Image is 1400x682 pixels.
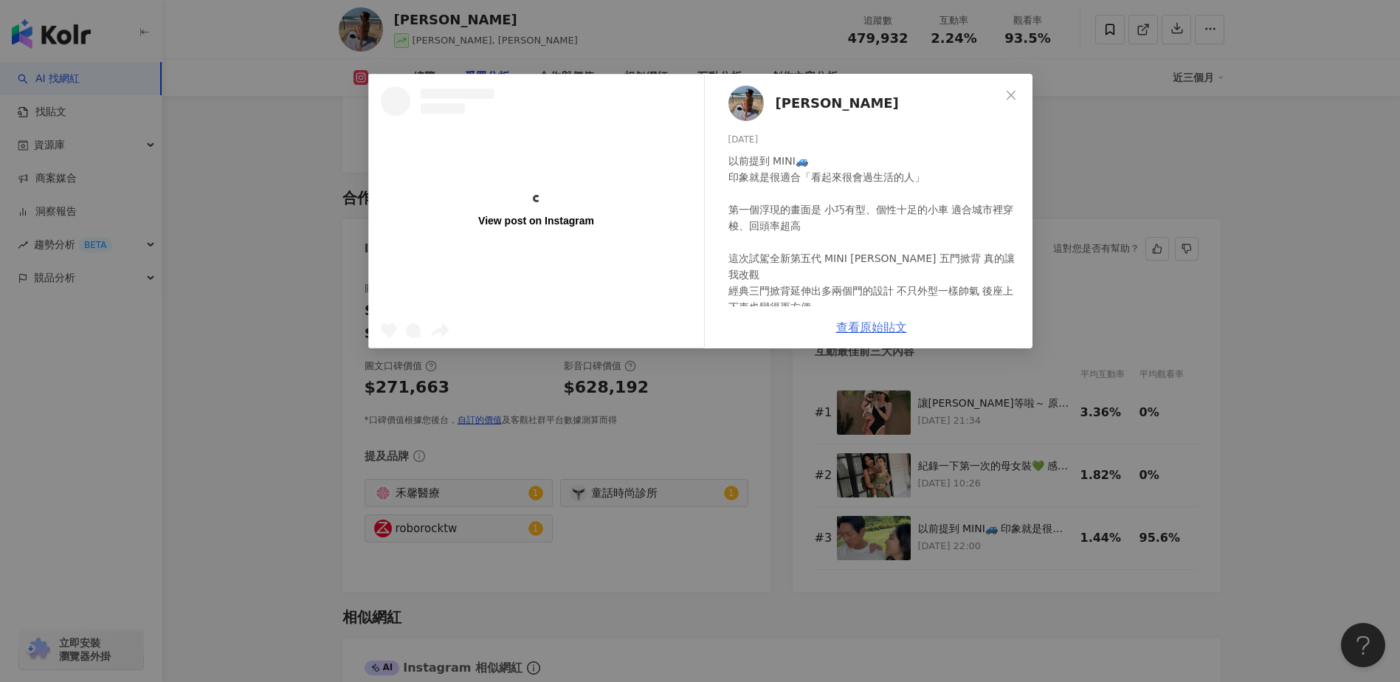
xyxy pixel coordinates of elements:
span: [PERSON_NAME] [776,93,899,114]
div: [DATE] [728,133,1021,147]
button: Close [996,80,1026,110]
a: KOL Avatar[PERSON_NAME] [728,86,1000,121]
img: KOL Avatar [728,86,764,121]
a: 查看原始貼文 [836,320,907,334]
span: close [1005,89,1017,101]
div: 以前提到 MINI🚙 印象就是很適合「看起來很會過生活的人」 第一個浮現的畫面是 小巧有型、個性十足的小車 適合城市裡穿梭、回頭率超高 這次試駕全新第五代 MINI [PERSON_NAME] ... [728,153,1021,510]
a: View post on Instagram [369,75,704,348]
div: View post on Instagram [478,214,594,227]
